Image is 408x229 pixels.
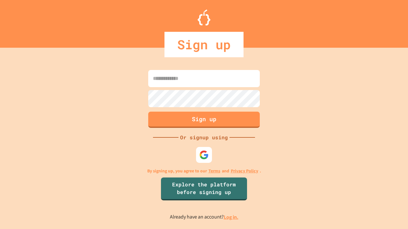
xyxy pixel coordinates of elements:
[208,168,220,174] a: Terms
[148,112,260,128] button: Sign up
[224,214,238,220] a: Log in.
[199,150,209,160] img: google-icon.svg
[178,134,229,141] div: Or signup using
[170,213,238,221] p: Already have an account?
[164,32,244,57] div: Sign up
[198,10,210,25] img: Logo.svg
[161,177,247,200] a: Explore the platform before signing up
[231,168,258,174] a: Privacy Policy
[147,168,261,174] p: By signing up, you agree to our and .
